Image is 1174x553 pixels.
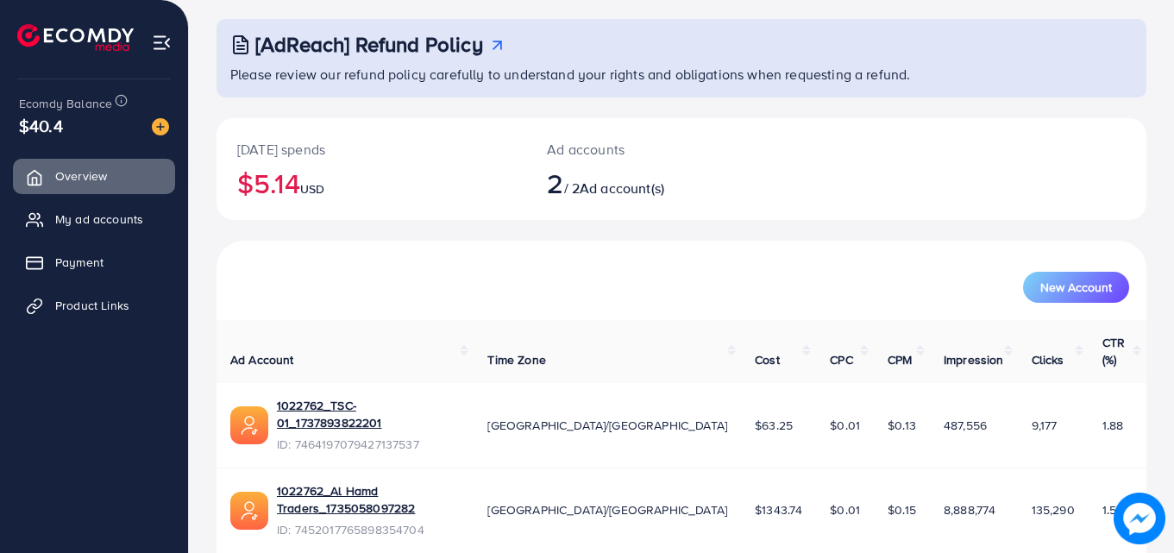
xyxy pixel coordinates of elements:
[1114,493,1165,544] img: image
[1023,272,1129,303] button: New Account
[230,406,268,444] img: ic-ads-acc.e4c84228.svg
[55,297,129,314] span: Product Links
[55,167,107,185] span: Overview
[237,139,505,160] p: [DATE] spends
[1102,417,1124,434] span: 1.88
[277,482,460,518] a: 1022762_Al Hamd Traders_1735058097282
[755,501,802,518] span: $1343.74
[300,180,324,198] span: USD
[888,351,912,368] span: CPM
[1032,417,1058,434] span: 9,177
[13,288,175,323] a: Product Links
[830,417,860,434] span: $0.01
[230,64,1136,85] p: Please review our refund policy carefully to understand your rights and obligations when requesti...
[1040,281,1112,293] span: New Account
[830,501,860,518] span: $0.01
[277,521,460,538] span: ID: 7452017765898354704
[888,417,916,434] span: $0.13
[17,24,134,51] img: logo
[13,159,175,193] a: Overview
[277,397,460,432] a: 1022762_TSC-01_1737893822201
[487,351,545,368] span: Time Zone
[888,501,916,518] span: $0.15
[944,417,987,434] span: 487,556
[152,33,172,53] img: menu
[13,245,175,280] a: Payment
[830,351,852,368] span: CPC
[944,351,1004,368] span: Impression
[152,118,169,135] img: image
[944,501,995,518] span: 8,888,774
[19,95,112,112] span: Ecomdy Balance
[230,351,294,368] span: Ad Account
[547,167,738,199] h2: / 2
[1102,334,1125,368] span: CTR (%)
[19,113,63,138] span: $40.4
[487,501,727,518] span: [GEOGRAPHIC_DATA]/[GEOGRAPHIC_DATA]
[255,32,483,57] h3: [AdReach] Refund Policy
[755,351,780,368] span: Cost
[55,254,104,271] span: Payment
[230,492,268,530] img: ic-ads-acc.e4c84228.svg
[487,417,727,434] span: [GEOGRAPHIC_DATA]/[GEOGRAPHIC_DATA]
[1032,351,1064,368] span: Clicks
[277,436,460,453] span: ID: 7464197079427137537
[547,163,563,203] span: 2
[755,417,793,434] span: $63.25
[1032,501,1075,518] span: 135,290
[237,167,505,199] h2: $5.14
[55,211,143,228] span: My ad accounts
[13,202,175,236] a: My ad accounts
[547,139,738,160] p: Ad accounts
[580,179,664,198] span: Ad account(s)
[1102,501,1124,518] span: 1.52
